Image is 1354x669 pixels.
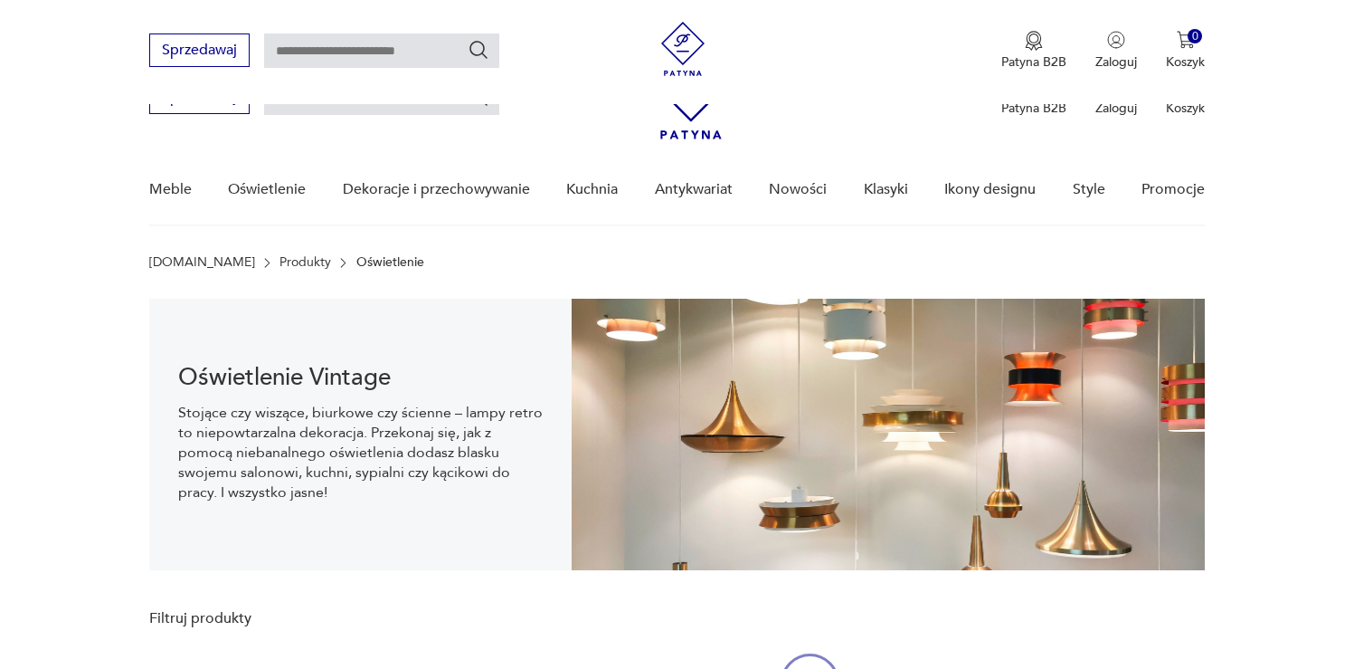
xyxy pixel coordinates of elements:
[1001,100,1066,117] p: Patyna B2B
[1141,155,1205,225] a: Promocje
[1095,31,1137,71] button: Zaloguj
[228,155,306,225] a: Oświetlenie
[572,299,1206,570] img: Oświetlenie
[356,255,424,270] p: Oświetlenie
[1177,31,1195,49] img: Ikona koszyka
[343,155,530,225] a: Dekoracje i przechowywanie
[1107,31,1125,49] img: Ikonka użytkownika
[149,33,250,67] button: Sprzedawaj
[1166,100,1205,117] p: Koszyk
[1095,53,1137,71] p: Zaloguj
[1001,53,1066,71] p: Patyna B2B
[149,155,192,225] a: Meble
[279,255,331,270] a: Produkty
[566,155,618,225] a: Kuchnia
[1095,100,1137,117] p: Zaloguj
[149,255,255,270] a: [DOMAIN_NAME]
[944,155,1036,225] a: Ikony designu
[864,155,908,225] a: Klasyki
[178,403,543,502] p: Stojące czy wiszące, biurkowe czy ścienne – lampy retro to niepowtarzalna dekoracja. Przekonaj si...
[1001,31,1066,71] a: Ikona medaluPatyna B2B
[1166,31,1205,71] button: 0Koszyk
[178,367,543,388] h1: Oświetlenie Vintage
[149,92,250,105] a: Sprzedawaj
[1025,31,1043,51] img: Ikona medalu
[149,45,250,58] a: Sprzedawaj
[1188,29,1203,44] div: 0
[1073,155,1105,225] a: Style
[1001,31,1066,71] button: Patyna B2B
[769,155,827,225] a: Nowości
[149,608,371,628] p: Filtruj produkty
[656,22,710,76] img: Patyna - sklep z meblami i dekoracjami vintage
[468,39,489,61] button: Szukaj
[1166,53,1205,71] p: Koszyk
[655,155,733,225] a: Antykwariat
